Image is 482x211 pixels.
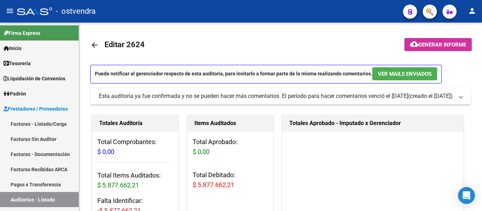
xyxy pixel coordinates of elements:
[97,137,173,157] h3: Total Comprobantes:
[193,170,268,190] h3: Total Debitado:
[4,60,31,67] span: Tesorería
[378,71,432,77] span: Ver Mails Enviados
[90,88,471,105] mat-expansion-panel-header: Esta auditoría ya fue confirmada y no se pueden hacer más comentarios. El período para hacer come...
[372,67,437,80] button: Ver Mails Enviados
[97,170,173,190] h3: Total Items Auditados:
[97,181,139,189] span: $ 5.877.662,21
[99,118,171,129] h1: Totales Auditoría
[418,42,466,48] span: Generar informe
[90,41,99,49] mat-icon: arrow_back
[193,181,234,188] span: $ 5.877.662,21
[6,7,14,15] mat-icon: menu
[4,75,65,82] span: Liquidación de Convenios
[193,148,210,155] span: $ 0,00
[4,29,40,37] span: Firma Express
[90,65,442,83] p: Puede notificar al gerenciador respecto de esta auditoria, para invitarlo a formar parte de la mi...
[97,148,114,155] span: $ 0,00
[408,92,453,100] span: (creado el [DATE])
[4,44,22,52] span: Inicio
[410,40,418,48] mat-icon: cloud_download
[56,4,96,19] span: - ostvendra
[458,187,475,204] div: Open Intercom Messenger
[404,38,472,51] button: Generar informe
[194,118,266,129] h1: Items Auditados
[99,92,408,100] div: Esta auditoría ya fue confirmada y no se pueden hacer más comentarios. El período para hacer come...
[468,7,476,15] mat-icon: person
[4,90,26,98] span: Padrón
[104,40,145,49] span: Editar 2624
[193,137,268,157] h3: Total Aprobado:
[289,118,456,129] h1: Totales Aprobado - Imputado x Gerenciador
[4,105,68,113] span: Prestadores / Proveedores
